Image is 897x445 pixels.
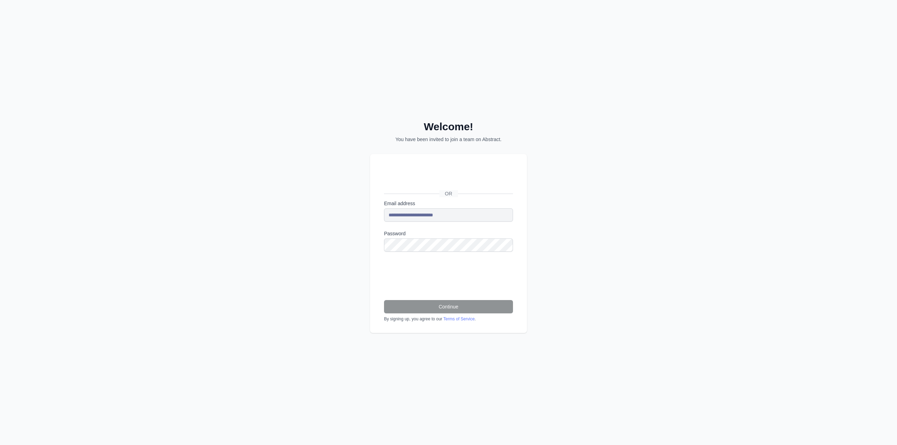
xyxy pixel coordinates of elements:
[370,120,527,133] h2: Welcome!
[384,200,513,207] label: Email address
[384,260,491,287] iframe: reCAPTCHA
[384,300,513,313] button: Continue
[370,136,527,143] p: You have been invited to join a team on Abstract.
[443,317,474,321] a: Terms of Service
[439,190,458,197] span: OR
[381,170,515,186] iframe: Sign in with Google Button
[384,316,513,322] div: By signing up, you agree to our .
[384,230,513,237] label: Password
